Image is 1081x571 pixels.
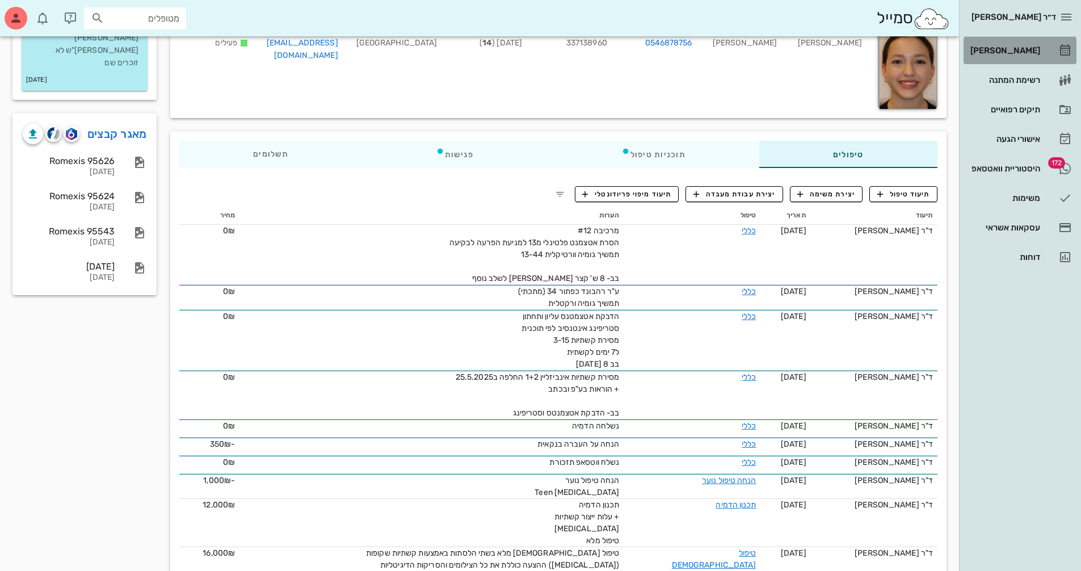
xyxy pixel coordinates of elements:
a: תגהיסטוריית וואטסאפ [964,155,1076,182]
a: מאגר קבצים [87,125,147,143]
span: [DATE] [781,457,806,467]
span: [GEOGRAPHIC_DATA] [356,38,438,48]
div: משימות [968,194,1040,203]
span: יצירת משימה [797,189,855,199]
a: [EMAIL_ADDRESS][DOMAIN_NAME] [267,38,338,60]
span: הדבקת אטצמטנס עליון ותחתון סטריפינג אינטנסיב לפי תוכנית מסירת קשתיות 3-15 ל7 ימים לקשתית בב 8 [DATE] [521,312,619,369]
span: תיעוד מיפוי פריודונטלי [582,189,671,199]
a: כללי [742,439,756,449]
span: 0₪ [223,421,235,431]
span: 0₪ [223,457,235,467]
th: תיעוד [811,207,937,225]
th: הערות [239,207,624,225]
span: מרכיבה #12 הסרת אטצמנט פלטינלי מ13 למניעת הפרעה לבקיעה תמשיך גומיה וורטיקלית 13-44 בב- 8 ש' קצר [... [449,226,619,283]
img: cliniview logo [47,127,60,140]
span: תכנון הדמיה + עלות ייצור קשתיות [MEDICAL_DATA] טיפול מלא [554,500,619,545]
div: אישורי הגעה [968,135,1040,144]
div: Romexis 95624 [23,191,115,201]
a: כללי [742,421,756,431]
span: הנחה טיפול נוער [MEDICAL_DATA] Teen [535,476,619,497]
img: romexis logo [66,128,77,140]
div: תיקים רפואיים [968,105,1040,114]
span: [DATE] [781,476,806,485]
div: פגישות [362,141,548,168]
div: [PERSON_NAME] [968,46,1040,55]
a: 0546878756 [645,37,692,49]
div: [DATE] [23,167,115,177]
span: ע"ר רהבונד כפתור 34 (מתכתי) תמשיך גומיה ורקטלית [518,287,620,308]
small: [DATE] [26,74,47,86]
span: -350₪ [210,439,235,449]
div: ד"ר [PERSON_NAME] [815,475,933,486]
div: היסטוריית וואטסאפ [968,164,1040,173]
span: פעילים [215,38,237,48]
span: תג [33,9,40,16]
span: ד״ר [PERSON_NAME] [971,12,1056,22]
img: SmileCloud logo [913,7,950,30]
a: תכנון הדמיה [716,500,756,510]
a: כללי [742,372,756,382]
span: נשלחה הדמיה [572,421,619,431]
div: [DATE] [23,203,115,212]
div: טיפולים [759,141,937,168]
a: משימות [964,184,1076,212]
button: תיעוד מיפוי פריודונטלי [575,186,679,202]
div: [PERSON_NAME] [786,22,871,69]
div: ד"ר [PERSON_NAME] [815,499,933,511]
button: יצירת משימה [790,186,863,202]
div: רשימת המתנה [968,75,1040,85]
a: רשימת המתנה [964,66,1076,94]
div: [DATE] [23,238,115,247]
span: [DATE] [781,500,806,510]
p: [PERSON_NAME] [PERSON_NAME]"ש לא זוכרים שם [31,32,138,69]
a: כללי [742,312,756,321]
span: [DATE] [781,287,806,296]
span: 16,000₪ [203,548,235,558]
strong: 14 [482,38,492,48]
button: תיעוד טיפול [869,186,937,202]
div: Romexis 95626 [23,156,115,166]
span: נשלח ווטסאפ תזכורת [549,457,619,467]
div: [DATE] [23,273,115,283]
a: דוחות [964,243,1076,271]
div: ד"ר [PERSON_NAME] [815,438,933,450]
a: הנחה טיפול נוער [702,476,756,485]
div: ד"ר [PERSON_NAME] [815,547,933,559]
th: מחיר [179,207,239,225]
a: כללי [742,226,756,236]
span: 0₪ [223,226,235,236]
a: תיקים רפואיים [964,96,1076,123]
button: cliniview logo [45,126,61,142]
a: אישורי הגעה [964,125,1076,153]
div: ד"ר [PERSON_NAME] [815,225,933,237]
div: סמייל [877,6,950,31]
span: [DATE] [781,312,806,321]
div: [PERSON_NAME] [701,22,786,69]
button: romexis logo [64,126,79,142]
span: תג [1048,157,1065,169]
div: תוכניות טיפול [548,141,759,168]
th: טיפול [624,207,760,225]
span: 0₪ [223,287,235,296]
span: 0₪ [223,372,235,382]
th: תאריך [761,207,811,225]
button: יצירת עבודת מעבדה [685,186,783,202]
span: יצירת עבודת מעבדה [693,189,775,199]
div: ד"ר [PERSON_NAME] [815,371,933,383]
span: [DATE] [781,548,806,558]
span: 337138960 [566,38,607,48]
span: [DATE] [781,226,806,236]
span: [DATE] [781,372,806,382]
span: -1,000₪ [203,476,235,485]
a: כללי [742,287,756,296]
span: [DATE] [781,439,806,449]
div: דוחות [968,253,1040,262]
span: [DATE] [781,421,806,431]
div: Romexis 95543 [23,226,115,237]
span: תיעוד טיפול [877,189,930,199]
div: ד"ר [PERSON_NAME] [815,310,933,322]
a: כללי [742,457,756,467]
div: ד"ר [PERSON_NAME] [815,456,933,468]
span: מסירת קשתיות אינביזליין 1+2 החלפה ב25.5.2025 + הוראות בע"פ ובכתב בב- הדבקת אטצמנטס וסטריפינג [456,372,619,418]
div: עסקאות אשראי [968,223,1040,232]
